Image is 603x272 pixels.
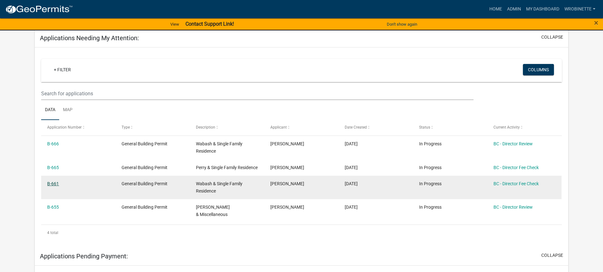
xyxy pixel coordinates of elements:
[487,3,505,15] a: Home
[594,19,598,27] button: Close
[264,120,339,135] datatable-header-cell: Applicant
[541,252,563,259] button: collapse
[122,181,167,186] span: General Building Permit
[505,3,524,15] a: Admin
[493,125,520,130] span: Current Activity
[190,120,264,135] datatable-header-cell: Description
[41,120,116,135] datatable-header-cell: Application Number
[493,205,533,210] a: BC - Director Review
[196,125,215,130] span: Description
[487,120,562,135] datatable-header-cell: Current Activity
[384,19,420,29] button: Don't show again
[196,181,242,193] span: Wabash & Single Family Residence
[345,165,358,170] span: 09/17/2025
[493,181,539,186] a: BC - Director Fee Check
[270,181,304,186] span: Shane Weist
[419,181,442,186] span: In Progress
[413,120,487,135] datatable-header-cell: Status
[168,19,182,29] a: View
[270,205,304,210] span: Kali
[419,205,442,210] span: In Progress
[116,120,190,135] datatable-header-cell: Type
[122,205,167,210] span: General Building Permit
[270,141,304,146] span: Shane Weist
[345,181,358,186] span: 09/14/2025
[345,141,358,146] span: 09/17/2025
[419,165,442,170] span: In Progress
[270,125,287,130] span: Applicant
[594,18,598,27] span: ×
[270,165,304,170] span: Shane Weist
[196,141,242,154] span: Wabash & Single Family Residence
[49,64,76,75] a: + Filter
[41,100,59,120] a: Data
[47,165,59,170] a: B-665
[47,181,59,186] a: B-661
[35,47,568,247] div: collapse
[493,141,533,146] a: BC - Director Review
[40,34,139,42] h5: Applications Needing My Attention:
[122,141,167,146] span: General Building Permit
[40,252,128,260] h5: Applications Pending Payment:
[47,141,59,146] a: B-666
[524,3,562,15] a: My Dashboard
[523,64,554,75] button: Columns
[47,125,82,130] span: Application Number
[59,100,76,120] a: Map
[196,165,258,170] span: Perry & Single Family Residence
[122,125,130,130] span: Type
[122,165,167,170] span: General Building Permit
[345,205,358,210] span: 08/27/2025
[345,125,367,130] span: Date Created
[196,205,230,217] span: Wayne & Miscellaneous
[47,205,59,210] a: B-655
[41,87,473,100] input: Search for applications
[185,21,234,27] strong: Contact Support Link!
[493,165,539,170] a: BC - Director Fee Check
[339,120,413,135] datatable-header-cell: Date Created
[541,34,563,41] button: collapse
[41,225,562,241] div: 4 total
[419,125,430,130] span: Status
[419,141,442,146] span: In Progress
[562,3,598,15] a: wrobinette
